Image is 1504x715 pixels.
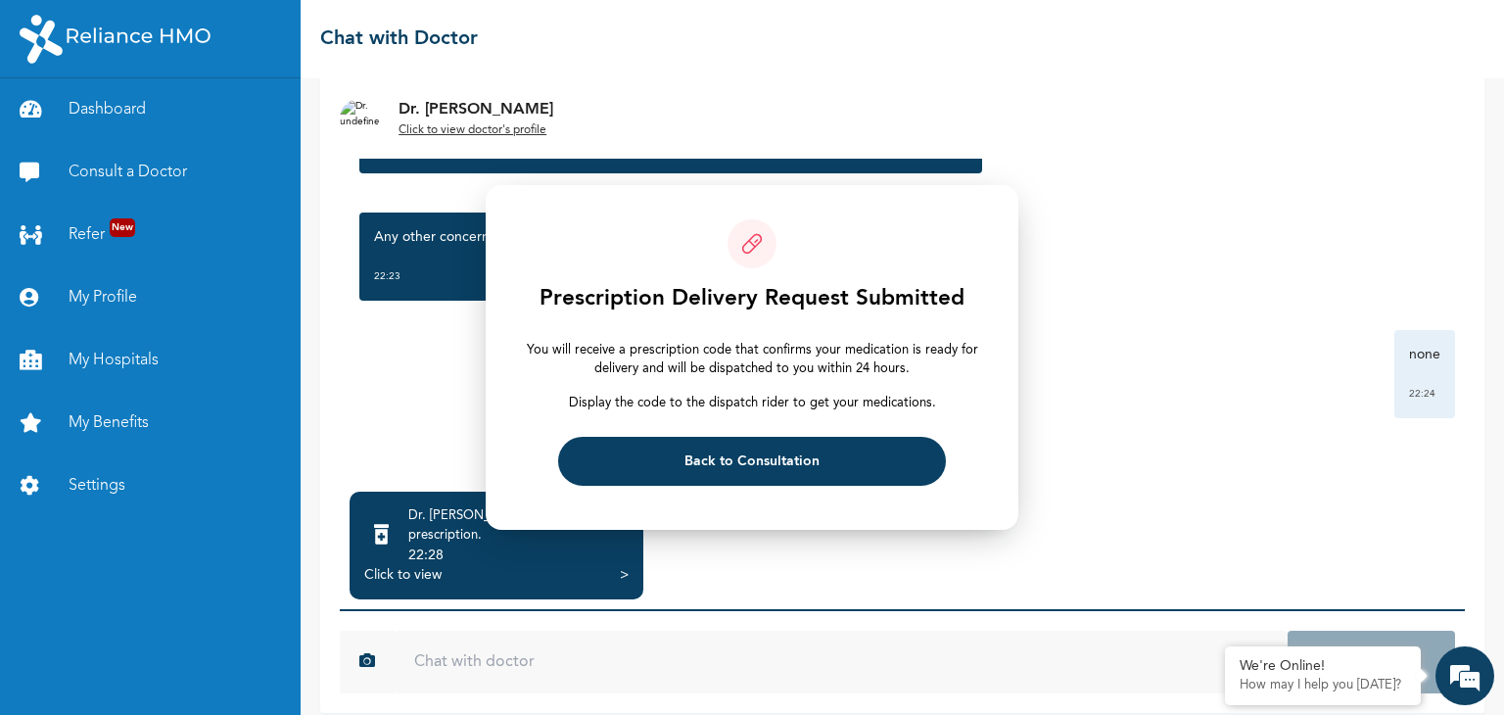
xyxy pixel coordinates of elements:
[558,437,945,486] button: Back to Consultation
[10,541,373,609] textarea: Type your message and hit 'Enter'
[10,643,192,657] span: Conversation
[114,250,270,448] span: We're online!
[569,394,936,413] p: Display the code to the dispatch rider to get your medications.
[321,10,368,57] div: Minimize live chat window
[36,98,79,147] img: d_794563401_company_1708531726252_794563401
[192,609,374,670] div: FAQs
[540,283,964,316] h4: Prescription Delivery Request Submitted
[684,455,820,468] span: Back to Consultation
[510,341,994,379] p: You will receive a prescription code that confirms your medication is ready for delivery and will...
[102,110,329,135] div: Chat with us now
